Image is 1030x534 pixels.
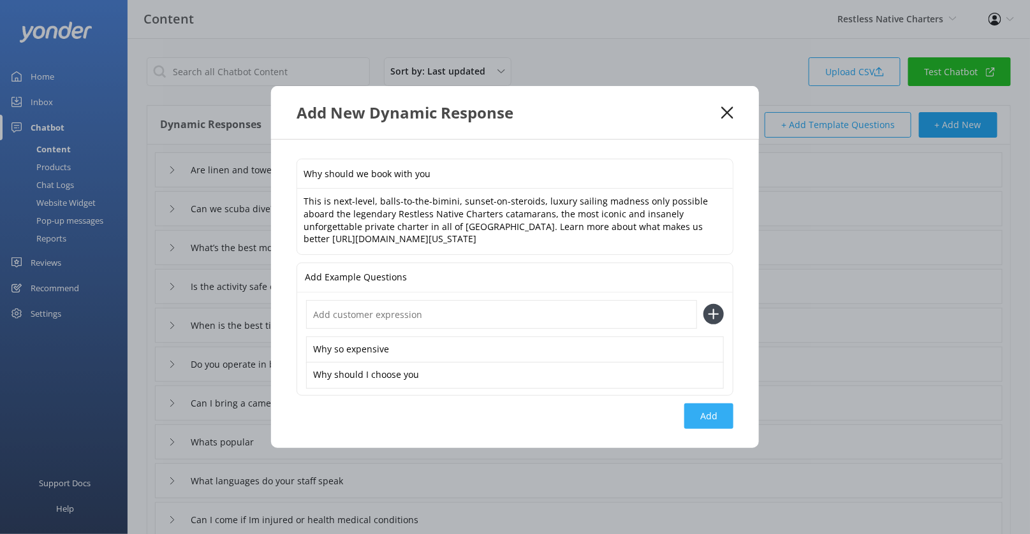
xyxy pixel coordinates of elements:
div: Add New Dynamic Response [297,102,721,123]
textarea: This is next-level, balls-to-the-bimini, sunset-on-steroids, luxury sailing madness only possible... [297,189,733,254]
button: Add [684,403,733,429]
input: Add customer expression [306,300,697,329]
div: Why so expensive [306,336,724,363]
p: Add Example Questions [305,263,407,292]
button: Close [721,106,733,119]
input: Type a new question... [297,159,733,188]
div: Why should I choose you [306,362,724,389]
